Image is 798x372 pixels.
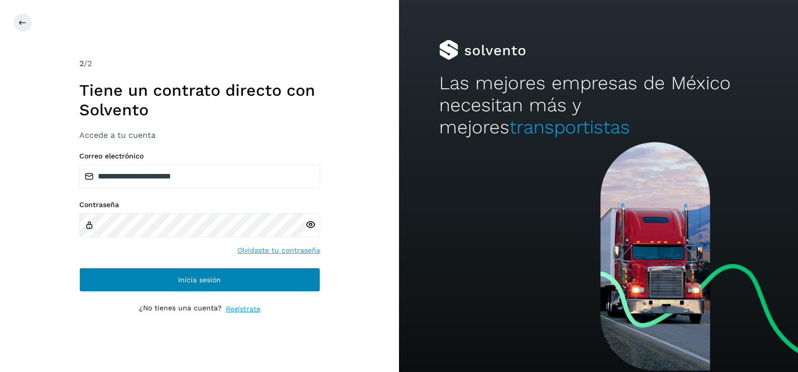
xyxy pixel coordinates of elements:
h2: Las mejores empresas de México necesitan más y mejores [439,72,758,139]
button: Inicia sesión [79,268,320,292]
a: Olvidaste tu contraseña [237,245,320,256]
div: /2 [79,58,320,70]
label: Contraseña [79,201,320,209]
p: ¿No tienes una cuenta? [139,304,222,314]
span: 2 [79,59,84,68]
a: Regístrate [226,304,260,314]
label: Correo electrónico [79,152,320,160]
h3: Accede a tu cuenta [79,130,320,140]
span: Inicia sesión [178,276,221,283]
span: transportistas [509,116,630,138]
h1: Tiene un contrato directo con Solvento [79,81,320,119]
